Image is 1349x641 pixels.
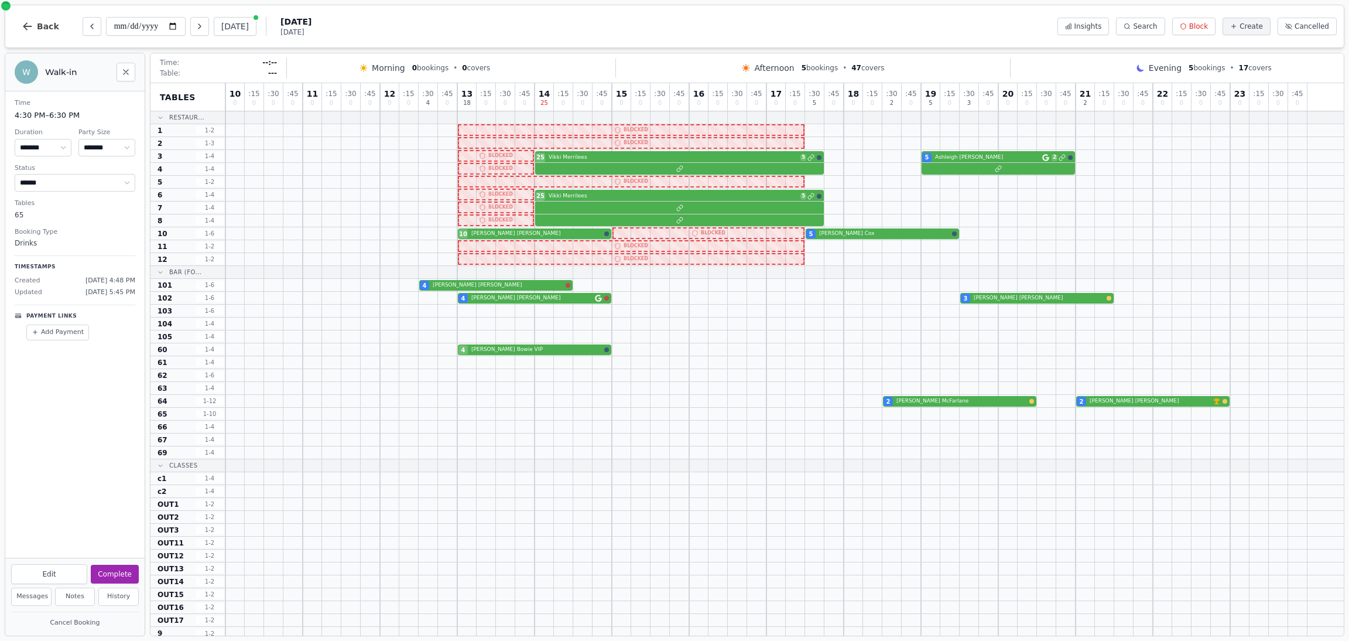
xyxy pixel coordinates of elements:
span: : 30 [1118,90,1129,97]
button: Back [12,12,69,40]
span: 1 - 6 [196,281,224,289]
span: 2 [1080,397,1084,406]
span: [PERSON_NAME] [PERSON_NAME] [471,230,602,238]
span: OUT14 [158,577,184,587]
span: : 15 [944,90,955,97]
span: : 15 [635,90,646,97]
span: 1 - 2 [196,551,224,560]
button: Cancelled [1278,18,1337,35]
span: 0 [832,100,836,106]
span: [DATE] 5:45 PM [85,288,135,298]
span: 1 - 2 [196,577,224,586]
span: 0 [291,100,295,106]
span: 2 [158,139,162,148]
span: 17 [1239,64,1249,72]
span: : 45 [287,90,298,97]
span: : 30 [886,90,897,97]
span: [PERSON_NAME] [PERSON_NAME] [433,281,563,289]
span: Tables [160,91,196,103]
span: 5 [802,64,806,72]
span: 12 [384,90,395,98]
span: 12 [158,255,167,264]
span: bookings [802,63,838,73]
span: : 30 [1040,90,1052,97]
span: 0 [504,100,507,106]
svg: Google booking [1042,154,1049,161]
span: [DATE] [280,28,311,37]
span: : 15 [1253,90,1264,97]
span: 0 [1141,100,1145,106]
span: : 45 [364,90,375,97]
span: [PERSON_NAME] McFarlane [896,397,1027,405]
span: OUT13 [158,564,184,574]
span: 1 - 2 [196,603,224,612]
span: : 15 [403,90,414,97]
span: OUT16 [158,603,184,612]
h2: Walk-in [45,66,109,78]
span: : 15 [1176,90,1187,97]
span: 0 [1122,100,1125,106]
span: : 45 [519,90,530,97]
span: 0 [871,100,874,106]
span: 0 [1238,100,1241,106]
span: 0 [561,100,565,106]
span: 0 [1160,100,1164,106]
span: : 30 [809,90,820,97]
span: c1 [158,474,166,483]
span: : 45 [1292,90,1303,97]
span: OUT2 [158,513,179,522]
span: 103 [158,306,172,316]
span: 1 - 4 [196,358,224,367]
span: 0 [909,100,913,106]
span: : 30 [577,90,588,97]
dd: 4:30 PM – 6:30 PM [15,110,135,121]
button: History [98,588,139,606]
span: 0 [735,100,739,106]
span: • [843,63,847,73]
button: Cancel Booking [11,616,139,630]
span: : 30 [731,90,742,97]
span: 1 - 2 [196,564,224,573]
span: 0 [1257,100,1261,106]
button: Insights [1057,18,1110,35]
span: Block [1189,22,1208,31]
span: 1 - 4 [196,190,224,199]
span: : 30 [963,90,974,97]
span: 1 - 12 [196,397,224,405]
span: : 15 [789,90,800,97]
span: 11 [158,242,167,251]
span: 1 - 2 [196,126,224,135]
dd: Drinks [15,238,135,248]
span: OUT15 [158,590,184,599]
span: Time: [160,58,179,67]
span: 1 - 4 [196,435,224,444]
span: 1 - 4 [196,319,224,328]
button: Previous day [83,17,101,36]
button: Add Payment [26,325,89,340]
dt: Booking Type [15,227,135,237]
span: 0 [1180,100,1183,106]
span: 104 [158,319,172,329]
span: 47 [851,64,861,72]
span: 1 - 6 [196,294,224,302]
span: --:-- [262,58,277,67]
span: 13 [461,90,473,98]
span: 1 - 4 [196,487,224,496]
span: 18 [848,90,859,98]
span: 0 [252,100,256,106]
span: Create [1240,22,1263,31]
span: 67 [158,435,167,445]
span: 0 [1025,100,1029,106]
span: : 30 [422,90,433,97]
span: 1 - 6 [196,229,224,238]
span: Created [15,276,40,286]
span: c2 [158,487,166,496]
span: 0 [677,100,681,106]
span: 1 - 2 [196,629,224,638]
span: 4 [426,100,430,106]
span: 20 [1002,90,1014,98]
span: 0 [639,100,642,106]
span: 18 [463,100,471,106]
span: 1 [158,126,162,135]
span: 5 [809,230,813,238]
